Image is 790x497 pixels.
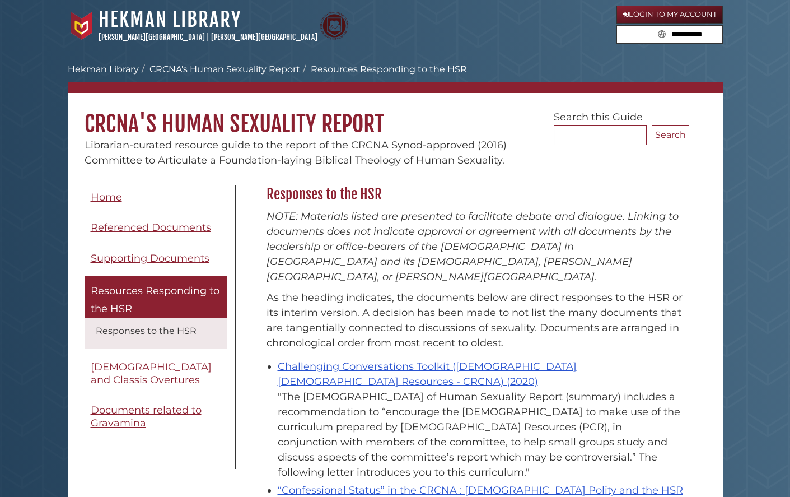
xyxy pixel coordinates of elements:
[91,361,212,386] span: [DEMOGRAPHIC_DATA] and Classis Overtures
[149,64,300,75] a: CRCNA's Human Sexuality Report
[68,93,723,138] h1: CRCNA's Human Sexuality Report
[267,210,679,283] em: NOTE: Materials listed are presented to facilitate debate and dialogue. Linking to documents does...
[207,32,209,41] span: |
[261,185,689,203] h2: Responses to the HSR
[85,139,507,166] span: Librarian-curated resource guide to the report of the CRCNA Synod-approved (2016) Committee to Ar...
[211,32,317,41] a: [PERSON_NAME][GEOGRAPHIC_DATA]
[300,63,467,76] li: Resources Responding to the HSR
[91,404,202,429] span: Documents related to Gravamina
[616,6,723,24] a: Login to My Account
[85,398,227,435] a: Documents related to Gravamina
[278,389,684,480] div: "The [DEMOGRAPHIC_DATA] of Human Sexuality Report (summary) includes a recommendation to “encoura...
[96,326,197,336] a: Responses to the HSR
[85,246,227,271] a: Supporting Documents
[655,26,669,41] button: Search
[652,125,689,145] button: Search
[85,215,227,240] a: Referenced Documents
[278,484,683,496] a: “Confessional Status” in the CRCNA : [DEMOGRAPHIC_DATA] Polity and the HSR
[68,12,96,40] img: Calvin University
[91,252,209,264] span: Supporting Documents
[85,185,227,442] div: Guide Pages
[91,285,219,315] span: Resources Responding to the HSR
[85,276,227,318] a: Resources Responding to the HSR
[616,25,723,44] form: Search library guides, policies, and FAQs.
[320,12,348,40] img: Calvin Theological Seminary
[85,355,227,392] a: [DEMOGRAPHIC_DATA] and Classis Overtures
[99,7,241,32] a: Hekman Library
[68,64,139,75] a: Hekman Library
[278,360,577,388] a: Challenging Conversations Toolkit ([DEMOGRAPHIC_DATA] [DEMOGRAPHIC_DATA] Resources - CRCNA) (2020)
[85,185,227,210] a: Home
[68,63,723,93] nav: breadcrumb
[91,221,211,234] span: Referenced Documents
[99,32,205,41] a: [PERSON_NAME][GEOGRAPHIC_DATA]
[267,290,684,351] p: As the heading indicates, the documents below are direct responses to the HSR or its interim vers...
[91,191,122,203] span: Home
